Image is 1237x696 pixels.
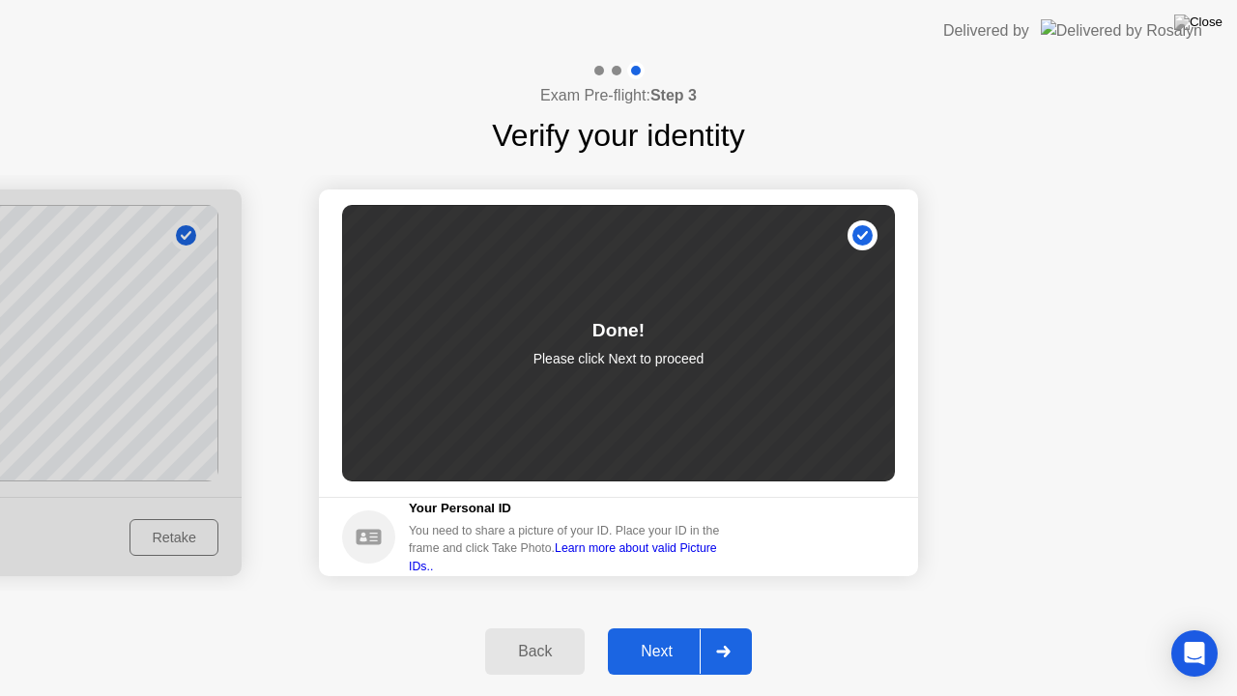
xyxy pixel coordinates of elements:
a: Learn more about valid Picture IDs.. [409,541,717,572]
h5: Your Personal ID [409,499,734,518]
h1: Verify your identity [492,112,744,159]
img: Close [1174,14,1223,30]
b: Step 3 [650,87,697,103]
div: Next [614,643,700,660]
div: You need to share a picture of your ID. Place your ID in the frame and click Take Photo. [409,522,734,575]
div: Done! [592,317,645,345]
div: Back [491,643,579,660]
div: Open Intercom Messenger [1171,630,1218,677]
h4: Exam Pre-flight: [540,84,697,107]
div: Delivered by [943,19,1029,43]
button: Back [485,628,585,675]
button: Next [608,628,752,675]
p: Please click Next to proceed [533,349,705,369]
img: Delivered by Rosalyn [1041,19,1202,42]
